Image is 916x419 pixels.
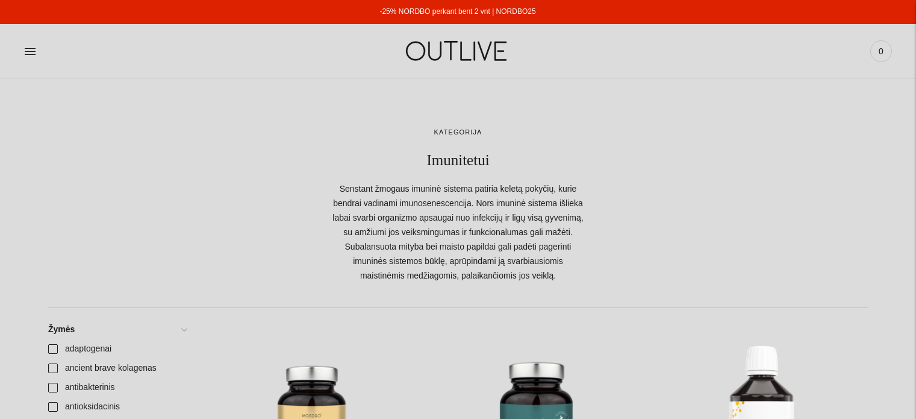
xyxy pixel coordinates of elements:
[379,7,535,16] a: -25% NORDBO perkant bent 2 vnt | NORDBO25
[41,397,193,417] a: antioksidacinis
[873,43,890,60] span: 0
[870,38,892,65] a: 0
[41,320,193,339] a: Žymės
[382,30,533,72] img: OUTLIVE
[41,378,193,397] a: antibakterinis
[41,339,193,359] a: adaptogenai
[41,359,193,378] a: ancient brave kolagenas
